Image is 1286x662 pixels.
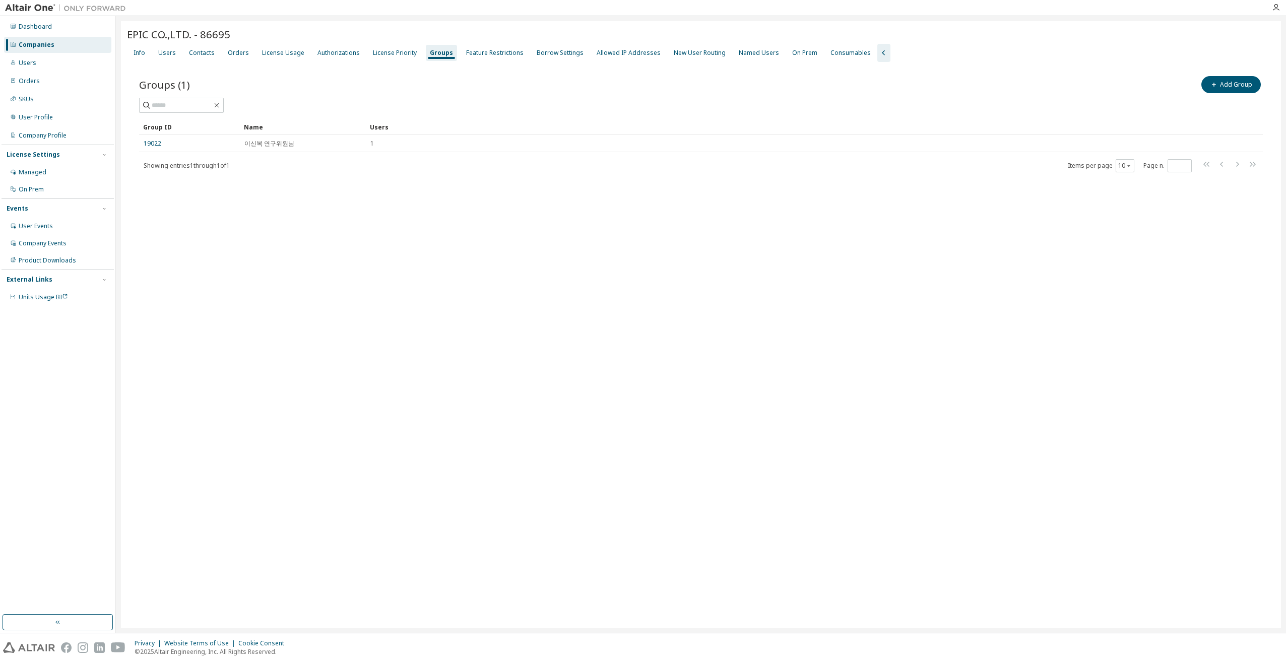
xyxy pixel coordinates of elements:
[430,49,453,57] div: Groups
[739,49,779,57] div: Named Users
[19,185,44,193] div: On Prem
[537,49,584,57] div: Borrow Settings
[134,49,145,57] div: Info
[5,3,131,13] img: Altair One
[370,140,374,148] span: 1
[228,49,249,57] div: Orders
[19,168,46,176] div: Managed
[19,23,52,31] div: Dashboard
[19,77,40,85] div: Orders
[19,293,68,301] span: Units Usage BI
[61,642,72,653] img: facebook.svg
[597,49,661,57] div: Allowed IP Addresses
[19,95,34,103] div: SKUs
[830,49,871,57] div: Consumables
[127,27,230,41] span: EPIC CO.,LTD. - 86695
[1068,159,1134,172] span: Items per page
[7,276,52,284] div: External Links
[244,140,294,148] span: 이신복 연구위원님
[139,78,190,92] span: Groups (1)
[262,49,304,57] div: License Usage
[189,49,215,57] div: Contacts
[1201,76,1261,93] button: Add Group
[78,642,88,653] img: instagram.svg
[3,642,55,653] img: altair_logo.svg
[111,642,125,653] img: youtube.svg
[19,131,67,140] div: Company Profile
[94,642,105,653] img: linkedin.svg
[7,205,28,213] div: Events
[7,151,60,159] div: License Settings
[144,161,230,170] span: Showing entries 1 through 1 of 1
[1118,162,1132,170] button: 10
[144,140,161,148] a: 19022
[19,59,36,67] div: Users
[158,49,176,57] div: Users
[317,49,360,57] div: Authorizations
[164,639,238,647] div: Website Terms of Use
[19,113,53,121] div: User Profile
[19,256,76,264] div: Product Downloads
[19,222,53,230] div: User Events
[19,41,54,49] div: Companies
[135,647,290,656] p: © 2025 Altair Engineering, Inc. All Rights Reserved.
[370,119,1235,135] div: Users
[792,49,817,57] div: On Prem
[238,639,290,647] div: Cookie Consent
[244,119,362,135] div: Name
[135,639,164,647] div: Privacy
[1143,159,1192,172] span: Page n.
[674,49,726,57] div: New User Routing
[19,239,67,247] div: Company Events
[373,49,417,57] div: License Priority
[466,49,524,57] div: Feature Restrictions
[143,119,236,135] div: Group ID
